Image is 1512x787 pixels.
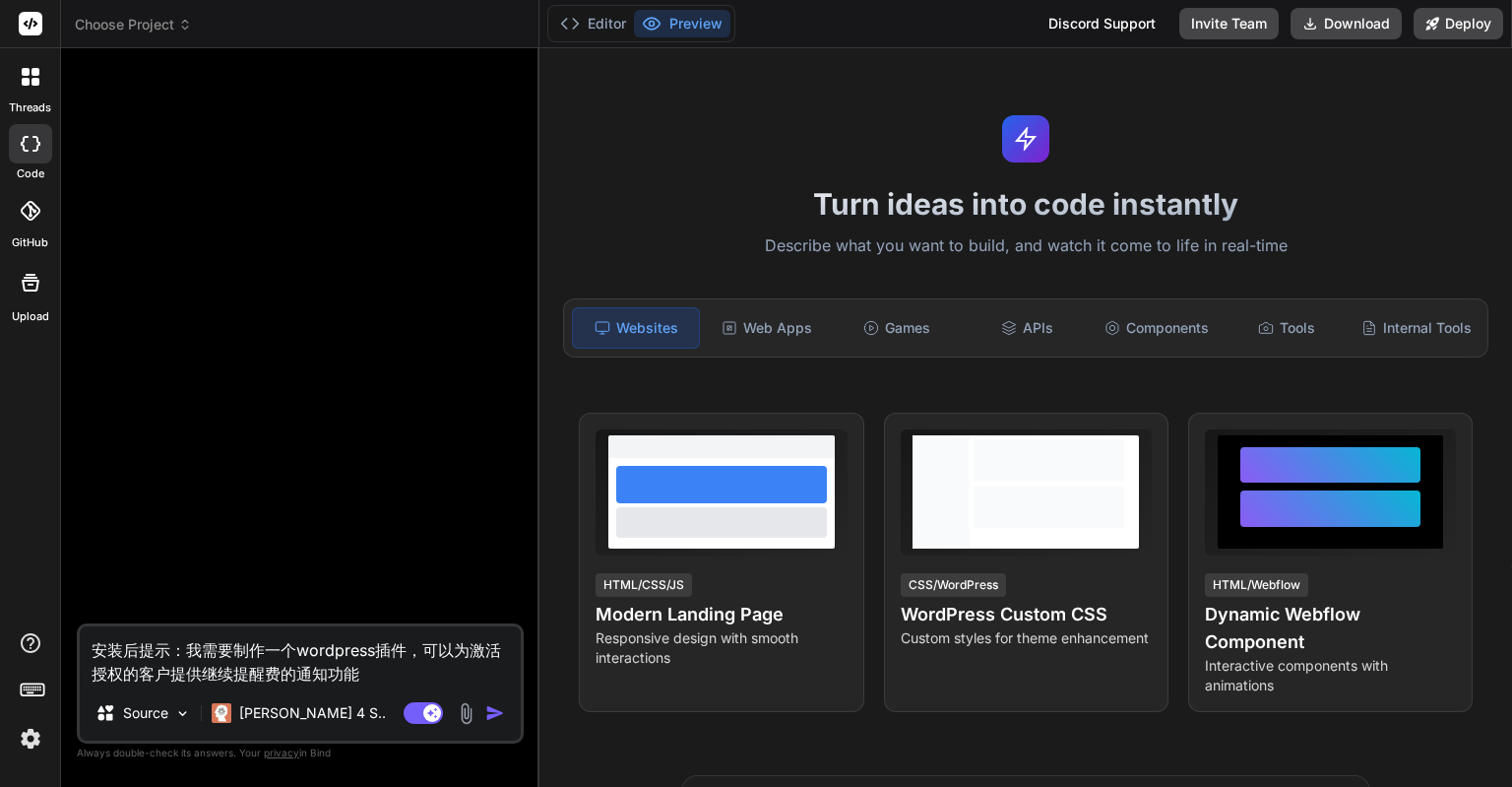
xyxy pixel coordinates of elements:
span: Choose Project [75,15,192,34]
div: Discord Support [1037,8,1167,39]
div: Internal Tools [1354,307,1480,349]
p: Responsive design with smooth interactions [596,628,847,668]
p: Interactive components with animations [1205,656,1456,695]
button: Deploy [1414,8,1503,39]
img: Pick Models [174,705,191,722]
h4: Dynamic Webflow Component [1205,601,1456,656]
img: Claude 4 Sonnet [212,703,231,723]
p: Always double-check its answers. Your in Bind [77,744,524,762]
div: CSS/WordPress [901,573,1006,597]
img: icon [485,703,505,723]
label: GitHub [12,234,48,251]
h1: Turn ideas into code instantly [551,186,1500,222]
textarea: 安装后提示：我需要制作一个wordpress插件，可以为激活授权的客户提供继续提醒费的通知功能 [80,626,521,686]
div: Components [1094,307,1220,349]
p: Source [123,703,168,723]
img: attachment [455,702,477,725]
div: HTML/Webflow [1205,573,1308,597]
button: Preview [634,10,730,37]
p: Describe what you want to build, and watch it come to life in real-time [551,233,1500,259]
label: code [17,165,44,182]
label: threads [9,99,51,116]
h4: Modern Landing Page [596,601,847,628]
div: Tools [1224,307,1350,349]
div: Web Apps [704,307,830,349]
p: [PERSON_NAME] 4 S.. [239,703,386,723]
button: Invite Team [1179,8,1279,39]
div: Games [834,307,960,349]
div: Websites [572,307,700,349]
p: Custom styles for theme enhancement [901,628,1152,648]
button: Editor [552,10,634,37]
button: Download [1291,8,1402,39]
h4: WordPress Custom CSS [901,601,1152,628]
img: settings [14,722,47,755]
div: HTML/CSS/JS [596,573,692,597]
div: APIs [964,307,1090,349]
label: Upload [12,308,49,325]
span: privacy [264,747,299,758]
